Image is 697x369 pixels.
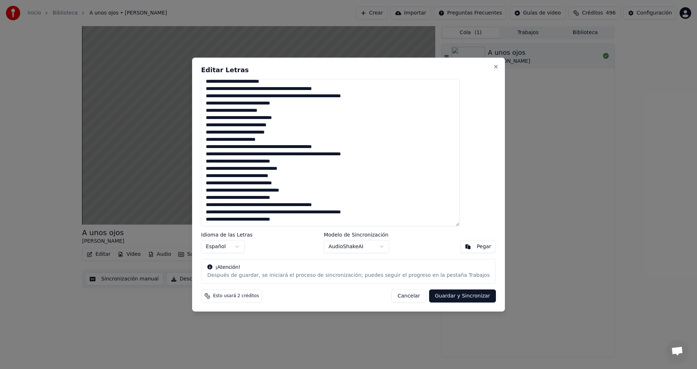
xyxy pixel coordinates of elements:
div: Después de guardar, se iniciará el proceso de sincronización; puedes seguir el progreso en la pes... [207,272,490,279]
label: Idioma de las Letras [201,232,253,237]
button: Guardar y Sincronizar [429,290,496,303]
div: Pegar [477,243,491,250]
h2: Editar Letras [201,66,496,73]
label: Modelo de Sincronización [324,232,389,237]
span: Esto usará 2 créditos [213,293,259,299]
button: Pegar [460,240,496,253]
button: Cancelar [391,290,426,303]
div: ¡Atención! [207,264,490,271]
